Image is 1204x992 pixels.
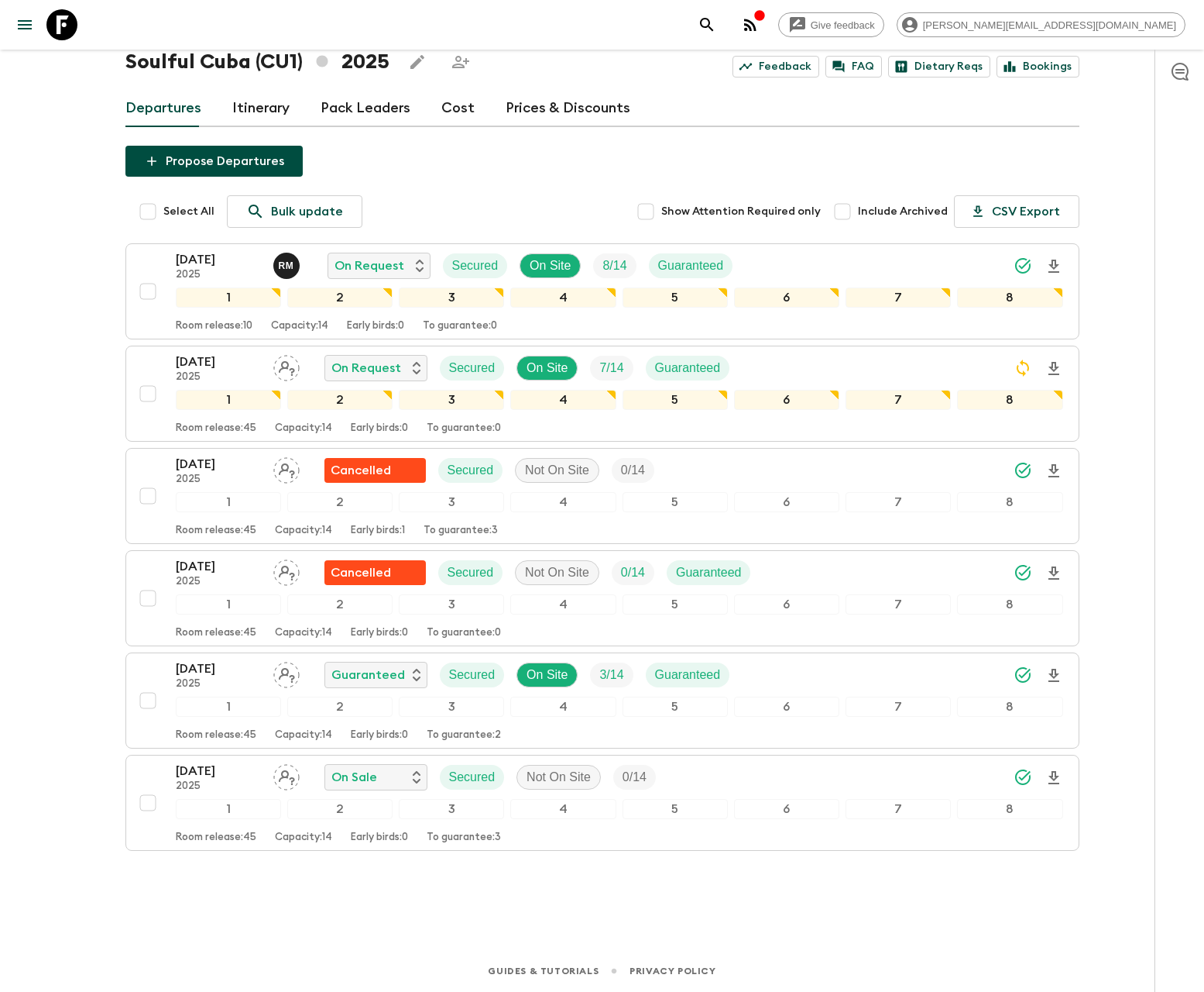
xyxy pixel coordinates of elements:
p: Early birds: 1 [351,525,405,537]
div: On Site [520,253,581,278]
div: 6 [734,697,839,717]
div: On Site [516,663,578,687]
div: 1 [176,288,281,308]
button: [DATE]2025Assign pack leaderFlash Pack cancellationSecuredNot On SiteTrip FillGuaranteed12345678R... [125,550,1079,646]
span: Assign pack leader [273,666,300,679]
p: Room release: 45 [176,525,256,537]
p: To guarantee: 0 [423,320,497,332]
div: Flash Pack cancellation [324,560,426,585]
div: 8 [957,390,1062,410]
div: 2 [287,799,393,819]
p: Guaranteed [331,666,405,684]
div: 3 [399,594,504,615]
p: To guarantee: 3 [424,525,498,537]
p: On Site [527,666,568,684]
div: 4 [510,799,616,819]
div: Secured [438,458,503,483]
svg: Download Onboarding [1044,360,1063,378]
p: Early birds: 0 [347,320,404,332]
p: Room release: 45 [176,422,256,435]
div: 7 [846,288,951,308]
p: On Site [530,257,571,275]
a: Privacy Policy [629,963,715,980]
p: 2025 [176,269,261,281]
button: menu [9,9,40,40]
p: 2025 [176,474,261,486]
p: [DATE] [176,762,261,780]
div: 5 [623,492,728,512]
svg: Synced Successfully [1014,563,1032,582]
svg: Sync Required - Changes detected [1014,359,1032,377]
div: 6 [734,390,839,410]
a: Cost [441,90,475,127]
span: Share this itinerary [445,46,476,77]
p: Guaranteed [655,666,721,684]
button: [DATE]2025Assign pack leaderFlash Pack cancellationSecuredNot On SiteTrip Fill12345678Room releas... [125,448,1079,544]
div: 4 [510,492,616,512]
div: Secured [443,253,508,278]
div: 3 [399,697,504,717]
button: [DATE]2025Reniel Monzon JimenezOn RequestSecuredOn SiteTrip FillGuaranteed12345678Room release:10... [125,243,1079,339]
p: Capacity: 14 [275,627,332,639]
svg: Download Onboarding [1044,666,1063,685]
span: Select All [163,204,214,219]
a: Bulk update [227,195,362,228]
button: Edit this itinerary [402,46,433,77]
p: [DATE] [176,250,261,269]
p: [DATE] [176,660,261,678]
div: 2 [287,390,393,410]
button: RM [273,253,303,279]
div: Trip Fill [590,663,633,687]
p: Room release: 45 [176,729,256,742]
a: Give feedback [778,12,884,37]
div: 3 [399,288,504,308]
div: Trip Fill [612,458,654,483]
p: Room release: 45 [176,832,256,844]
svg: Download Onboarding [1044,462,1063,480]
p: Early birds: 0 [351,422,408,435]
p: 2025 [176,678,261,691]
p: Room release: 45 [176,627,256,639]
p: Not On Site [525,563,589,582]
p: Guaranteed [658,257,724,275]
a: Dietary Reqs [888,56,990,77]
div: Secured [440,663,505,687]
a: Bookings [996,56,1079,77]
button: [DATE]2025Assign pack leaderOn SaleSecuredNot On SiteTrip Fill12345678Room release:45Capacity:14E... [125,755,1079,851]
div: Not On Site [515,458,599,483]
div: Not On Site [515,560,599,585]
p: Secured [449,666,496,684]
p: Guaranteed [655,359,721,377]
p: 8 / 14 [602,257,626,275]
p: 2025 [176,576,261,588]
a: Feedback [732,56,819,77]
div: 3 [399,799,504,819]
div: 4 [510,594,616,615]
svg: Download Onboarding [1044,769,1063,787]
span: [PERSON_NAME][EMAIL_ADDRESS][DOMAIN_NAME] [914,19,1185,31]
div: 6 [734,799,839,819]
div: 5 [623,390,728,410]
div: Trip Fill [593,253,636,278]
p: Early birds: 0 [351,729,408,742]
div: 7 [846,799,951,819]
div: 4 [510,390,616,410]
p: [DATE] [176,455,261,474]
p: Early birds: 0 [351,832,408,844]
p: Cancelled [331,563,391,582]
svg: Synced Successfully [1014,666,1032,684]
a: Itinerary [232,90,290,127]
span: Assign pack leader [273,769,300,781]
p: Early birds: 0 [351,627,408,639]
div: 7 [846,390,951,410]
span: Reniel Monzon Jimenez [273,257,303,270]
h1: Soulful Cuba (CU1) 2025 [125,46,389,77]
p: 0 / 14 [621,461,645,480]
div: 2 [287,697,393,717]
p: [DATE] [176,353,261,371]
p: 2025 [176,780,261,793]
p: 0 / 14 [623,768,647,787]
p: Not On Site [525,461,589,480]
span: Assign pack leader [273,360,300,372]
p: Bulk update [271,202,343,221]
